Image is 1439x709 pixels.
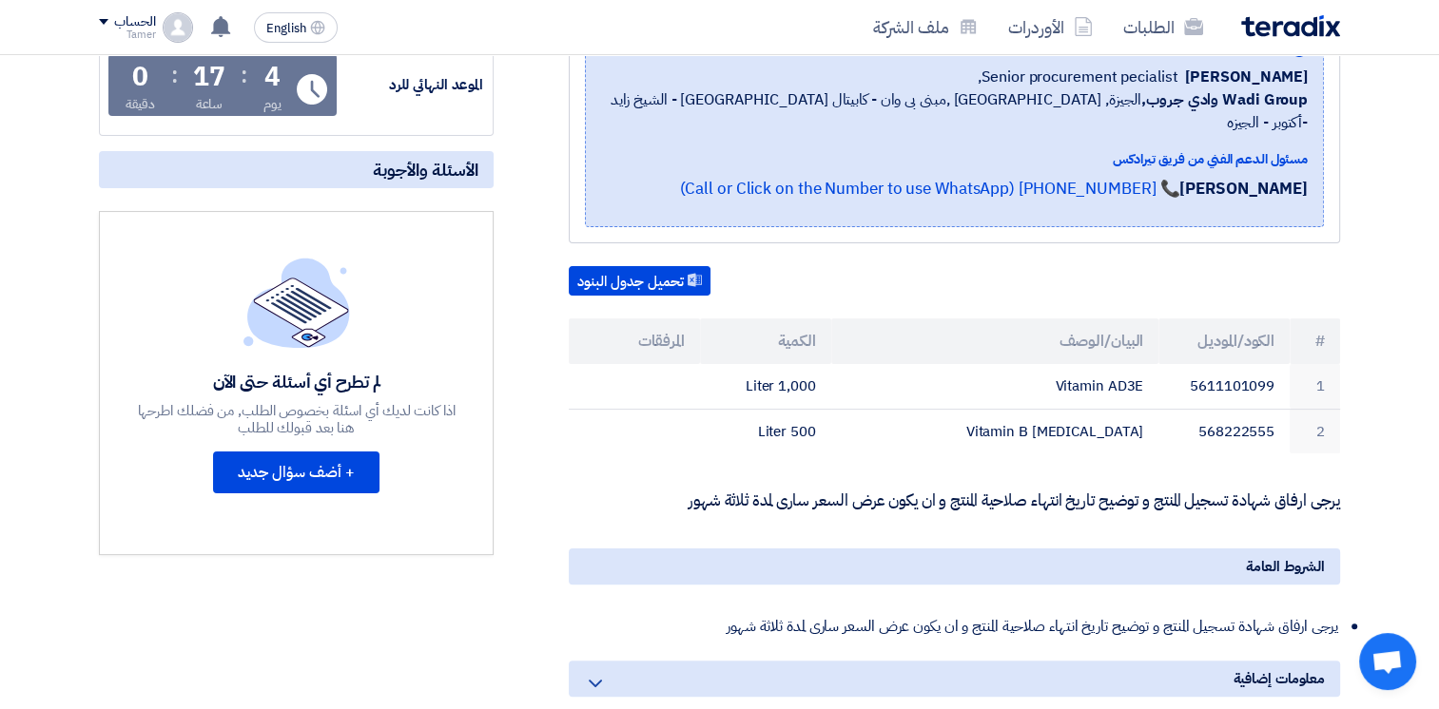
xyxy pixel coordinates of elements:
div: 17 [193,64,225,90]
button: تحميل جدول البنود [569,266,710,297]
th: الكمية [700,318,831,364]
div: يوم [263,94,282,114]
a: 📞 [PHONE_NUMBER] (Call or Click on the Number to use WhatsApp) [679,177,1179,201]
strong: [PERSON_NAME] [1179,177,1308,201]
a: ملف الشركة [858,5,993,49]
span: معلومات إضافية [1233,668,1325,689]
button: English [254,12,338,43]
div: : [170,58,177,92]
th: الكود/الموديل [1158,318,1290,364]
td: 5611101099 [1158,364,1290,409]
div: Open chat [1359,633,1416,690]
td: 1 [1290,364,1340,409]
img: Teradix logo [1241,15,1340,37]
td: Vitamin AD3E [831,364,1159,409]
div: 0 [132,64,148,90]
div: دقيقة [126,94,155,114]
div: الموعد النهائي للرد [340,74,483,96]
td: Vitamin B [MEDICAL_DATA] [831,409,1159,453]
div: Tamer [99,29,155,40]
div: 4 [264,64,281,90]
span: الأسئلة والأجوبة [373,159,478,181]
td: 500 Liter [700,409,831,453]
th: المرفقات [569,318,700,364]
span: الشروط العامة [1246,556,1325,577]
span: English [266,22,306,35]
span: Senior procurement pecialist, [978,66,1177,88]
div: الحساب [114,14,155,30]
td: 2 [1290,409,1340,453]
th: البيان/الوصف [831,318,1159,364]
img: empty_state_list.svg [243,258,350,347]
b: Wadi Group وادي جروب, [1141,88,1308,111]
a: الأوردرات [993,5,1108,49]
span: الجيزة, [GEOGRAPHIC_DATA] ,مبنى بى وان - كابيتال [GEOGRAPHIC_DATA] - الشيخ زايد -أكتوبر - الجيزه [601,88,1308,134]
li: يرجى ارفاق شهادة تسجيل المنتج و توضيح تاريخ انتهاء صلاحية المنتج و ان يكون عرض السعر سارى لمدة ثل... [588,607,1340,645]
div: مسئول الدعم الفني من فريق تيرادكس [601,149,1308,169]
span: [PERSON_NAME] [1185,66,1308,88]
div: : [241,58,247,92]
div: ساعة [196,94,224,114]
div: اذا كانت لديك أي اسئلة بخصوص الطلب, من فضلك اطرحها هنا بعد قبولك للطلب [135,402,458,436]
th: # [1290,318,1340,364]
td: 568222555 [1158,409,1290,453]
p: يرجى ارفاق شهادة تسجيل المنتج و توضيح تاريخ انتهاء صلاحية المنتج و ان يكون عرض السعر سارى لمدة ثل... [569,491,1340,510]
td: 1,000 Liter [700,364,831,409]
img: profile_test.png [163,12,193,43]
a: الطلبات [1108,5,1218,49]
div: لم تطرح أي أسئلة حتى الآن [135,371,458,393]
button: + أضف سؤال جديد [213,451,379,493]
